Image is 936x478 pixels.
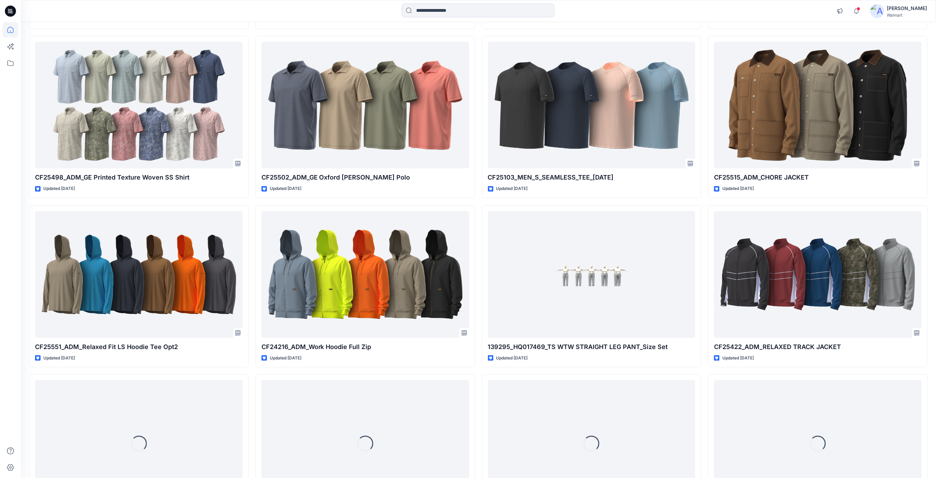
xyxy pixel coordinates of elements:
p: CF24216_ADM_Work Hoodie Full Zip [261,342,469,352]
a: CF25515_ADM_CHORE JACKET [714,42,922,169]
img: avatar [870,4,884,18]
div: [PERSON_NAME] [887,4,927,12]
a: CF25103_MEN_S_SEAMLESS_TEE_29MAR25 [488,42,696,169]
p: Updated [DATE] [722,355,754,362]
p: Updated [DATE] [496,355,528,362]
a: 139295_HQ017469_TS WTW STRAIGHT LEG PANT_Size Set [488,211,696,338]
p: Updated [DATE] [496,185,528,192]
p: Updated [DATE] [270,355,301,362]
p: CF25551_ADM_Relaxed Fit LS Hoodie Tee Opt2 [35,342,243,352]
a: CF25551_ADM_Relaxed Fit LS Hoodie Tee Opt2 [35,211,243,338]
div: Walmart [887,12,927,18]
a: CF24216_ADM_Work Hoodie Full Zip [261,211,469,338]
p: CF25502_ADM_GE Oxford [PERSON_NAME] Polo [261,173,469,182]
p: CF25103_MEN_S_SEAMLESS_TEE_[DATE] [488,173,696,182]
p: CF25515_ADM_CHORE JACKET [714,173,922,182]
p: CF25422_ADM_RELAXED TRACK JACKET [714,342,922,352]
p: Updated [DATE] [270,185,301,192]
a: CF25498_ADM_GE Printed Texture Woven SS Shirt [35,42,243,169]
p: Updated [DATE] [722,185,754,192]
a: CF25502_ADM_GE Oxford Johnny Collar Polo [261,42,469,169]
a: CF25422_ADM_RELAXED TRACK JACKET [714,211,922,338]
p: 139295_HQ017469_TS WTW STRAIGHT LEG PANT_Size Set [488,342,696,352]
p: Updated [DATE] [43,355,75,362]
p: CF25498_ADM_GE Printed Texture Woven SS Shirt [35,173,243,182]
p: Updated [DATE] [43,185,75,192]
